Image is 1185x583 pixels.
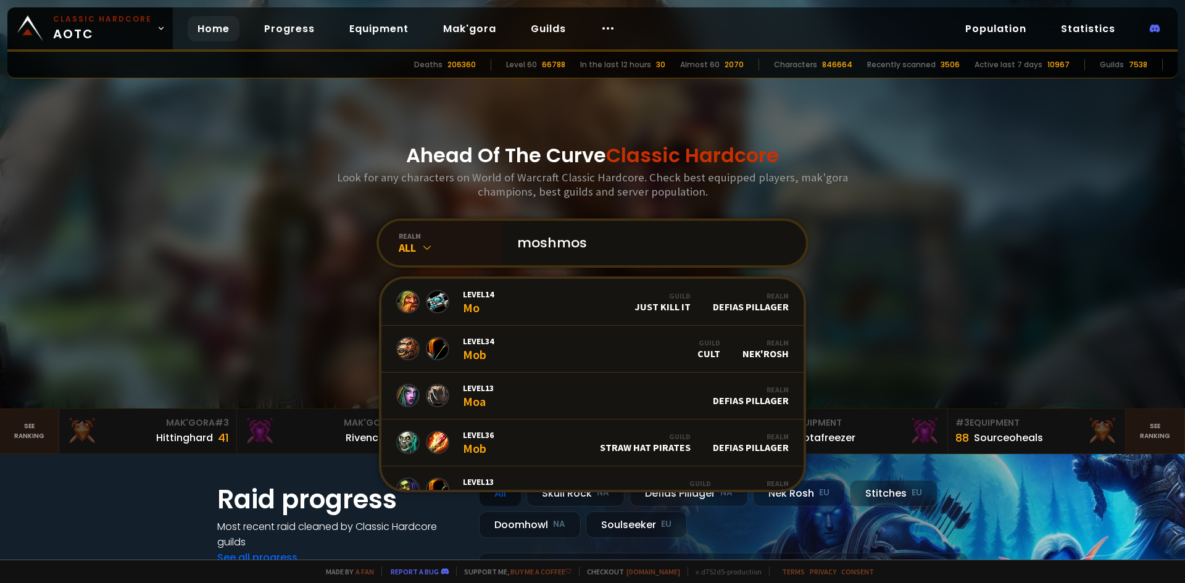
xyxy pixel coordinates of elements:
[778,416,940,429] div: Equipment
[626,567,680,576] a: [DOMAIN_NAME]
[156,430,213,445] div: Hittinghard
[463,336,494,362] div: Mob
[346,430,385,445] div: Rivench
[955,416,1118,429] div: Equipment
[510,221,791,265] input: Search a character...
[553,518,565,531] small: NA
[463,429,494,440] span: Level 36
[600,432,691,453] div: Straw Hat Pirates
[355,567,374,576] a: a fan
[606,141,779,169] span: Classic Hardcore
[770,409,948,453] a: #2Equipment88Notafreezer
[634,291,691,300] div: Guild
[381,466,804,513] a: Level13MoaiGuildnot so long busRealmSkull Rock
[742,338,789,347] div: Realm
[713,291,789,313] div: Defias Pillager
[680,59,720,70] div: Almost 60
[955,429,969,446] div: 88
[433,16,506,41] a: Mak'gora
[630,479,711,500] div: not so long bus
[733,479,789,500] div: Skull Rock
[656,59,665,70] div: 30
[1051,16,1125,41] a: Statistics
[850,480,938,507] div: Stitches
[381,420,804,466] a: Level36MobGuildStraw Hat PiratesRealmDefias Pillager
[332,170,853,199] h3: Look for any characters on World of Warcraft Classic Hardcore. Check best equipped players, mak'g...
[753,480,845,507] div: Nek'Rosh
[318,567,374,576] span: Made by
[822,59,852,70] div: 846664
[713,432,789,453] div: Defias Pillager
[634,291,691,313] div: Just Kill It
[463,289,494,315] div: Mo
[720,487,733,499] small: NA
[974,430,1043,445] div: Sourceoheals
[237,409,415,453] a: Mak'Gora#2Rivench100
[463,476,494,487] span: Level 13
[841,567,874,576] a: Consent
[796,430,855,445] div: Notafreezer
[955,416,970,429] span: # 3
[463,289,494,300] span: Level 14
[463,382,494,409] div: Moa
[810,567,836,576] a: Privacy
[542,59,565,70] div: 66788
[725,59,744,70] div: 2070
[526,480,625,507] div: Skull Rock
[867,59,936,70] div: Recently scanned
[586,511,687,538] div: Soulseeker
[406,141,779,170] h1: Ahead Of The Curve
[975,59,1042,70] div: Active last 7 days
[713,291,789,300] div: Realm
[742,338,789,360] div: Nek'Rosh
[218,429,229,446] div: 41
[697,338,720,347] div: Guild
[579,567,680,576] span: Checkout
[381,279,804,326] a: Level14MoGuildJust Kill ItRealmDefias Pillager
[688,567,762,576] span: v. d752d5 - production
[217,550,297,564] a: See all progress
[53,14,152,43] span: AOTC
[399,231,502,241] div: realm
[391,567,439,576] a: Report a bug
[414,59,443,70] div: Deaths
[447,59,476,70] div: 206360
[1100,59,1124,70] div: Guilds
[819,487,829,499] small: EU
[1129,59,1147,70] div: 7538
[506,59,537,70] div: Level 60
[381,326,804,373] a: Level34MobGuildCULTRealmNek'Rosh
[463,336,494,347] span: Level 34
[1047,59,1070,70] div: 10967
[463,382,494,394] span: Level 13
[463,476,494,503] div: Moai
[254,16,325,41] a: Progress
[713,385,789,394] div: Realm
[53,14,152,25] small: Classic Hardcore
[188,16,239,41] a: Home
[244,416,407,429] div: Mak'Gora
[59,409,237,453] a: Mak'Gora#3Hittinghard41
[521,16,576,41] a: Guilds
[630,480,748,507] div: Defias Pillager
[713,432,789,441] div: Realm
[456,567,572,576] span: Support me,
[600,432,691,441] div: Guild
[630,479,711,488] div: Guild
[661,518,671,531] small: EU
[1126,409,1185,453] a: Seeranking
[217,519,464,550] h4: Most recent raid cleaned by Classic Hardcore guilds
[381,373,804,420] a: Level13MoaRealmDefias Pillager
[955,16,1036,41] a: Population
[399,241,502,255] div: All
[912,487,922,499] small: EU
[479,511,581,538] div: Doomhowl
[215,416,229,429] span: # 3
[941,59,960,70] div: 3506
[782,567,805,576] a: Terms
[7,7,173,49] a: Classic HardcoreAOTC
[697,338,720,360] div: CULT
[339,16,418,41] a: Equipment
[217,480,464,519] h1: Raid progress
[948,409,1126,453] a: #3Equipment88Sourceoheals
